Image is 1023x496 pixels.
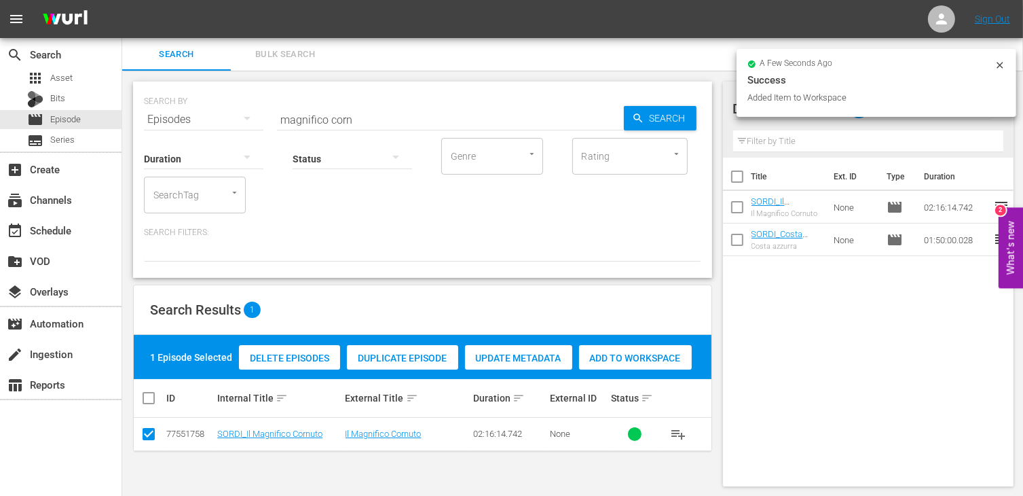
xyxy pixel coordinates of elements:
span: Reports [7,377,23,393]
span: Search [644,106,696,130]
a: Sign Out [975,14,1010,24]
span: sort [276,392,288,404]
button: Open Feedback Widget [999,208,1023,289]
span: sort [406,392,418,404]
th: Title [751,158,825,196]
span: Bulk Search [239,47,331,63]
span: Automation [7,316,23,332]
span: Update Metadata [465,353,572,364]
button: Update Metadata [465,345,572,370]
span: Series [27,132,43,149]
span: a few seconds ago [760,58,833,69]
span: Episode [50,113,81,126]
span: menu [8,11,24,27]
td: 02:16:14.742 [918,191,993,224]
div: None [550,429,607,439]
span: Episode [887,232,903,248]
span: 1 [244,302,261,318]
button: Delete Episodes [239,345,340,370]
img: ans4CAIJ8jUAAAAAAAAAAAAAAAAAAAAAAAAgQb4GAAAAAAAAAAAAAAAAAAAAAAAAJMjXAAAAAAAAAAAAAAAAAAAAAAAAgAT5G... [33,3,98,35]
td: None [828,224,882,256]
div: Bits [27,91,43,107]
span: Series [50,133,75,147]
div: 77551758 [166,429,213,439]
a: SORDI_Il Magnifico Cornuto [751,196,821,217]
span: Ingestion [7,347,23,363]
a: SORDI_Il Magnifico Cornuto [217,429,322,439]
div: Costa azzurra [751,242,823,251]
div: Status [611,390,658,406]
span: Episode [887,199,903,215]
span: Search Results [150,302,241,318]
span: Bits [50,92,65,105]
span: VOD [7,253,23,270]
div: Internal Title [217,390,341,406]
div: Duration [473,390,546,406]
span: reorder [993,231,1009,247]
td: 01:50:00.028 [918,224,993,256]
div: External Title [346,390,469,406]
div: External ID [550,393,607,404]
button: Open [525,147,538,160]
div: Il Magnifico Cornuto [751,209,823,218]
div: ID [166,393,213,404]
span: Episode [27,111,43,128]
div: Episodes [144,101,263,139]
span: Duplicate Episode [347,353,458,364]
div: 02:16:14.742 [473,429,546,439]
button: playlist_add [662,418,694,450]
th: Type [878,158,916,196]
span: Search [130,47,223,63]
div: Default Workspace [733,90,992,128]
span: Search [7,47,23,63]
span: Schedule [7,223,23,239]
span: Create [7,162,23,178]
button: Search [624,106,696,130]
button: Open [228,186,241,199]
span: Delete Episodes [239,353,340,364]
span: sort [513,392,525,404]
button: Add to Workspace [579,345,692,370]
div: Success [747,72,1005,88]
span: sort [641,392,653,404]
a: SORDI_Costa azzurra [751,229,808,249]
a: Il Magnifico Cornuto [346,429,422,439]
span: Asset [50,71,73,85]
p: Search Filters: [144,227,701,238]
th: Duration [916,158,997,196]
button: Duplicate Episode [347,345,458,370]
td: None [828,191,882,224]
span: Channels [7,192,23,209]
span: 2 [851,96,868,124]
span: reorder [993,198,1009,215]
th: Ext. ID [825,158,879,196]
span: playlist_add [670,426,686,442]
div: Added Item to Workspace [747,91,991,105]
div: 1 Episode Selected [150,351,232,364]
span: Overlays [7,284,23,300]
span: Add to Workspace [579,353,692,364]
button: Open [670,147,683,160]
span: Asset [27,70,43,86]
div: 2 [995,205,1006,216]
